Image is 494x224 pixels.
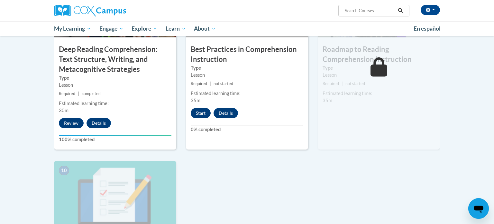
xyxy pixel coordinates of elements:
span: En español [414,25,441,32]
div: Estimated learning time: [59,100,171,107]
span: 30m [59,108,69,113]
span: Explore [132,25,157,33]
span: Required [191,81,207,86]
h3: Best Practices in Comprehension Instruction [186,44,308,64]
div: Estimated learning time: [323,90,435,97]
div: Lesson [323,72,435,79]
iframe: Button to launch messaging window [468,198,489,219]
span: Engage [99,25,123,33]
div: Lesson [191,72,303,79]
a: En español [409,22,445,35]
label: 100% completed [59,136,171,143]
label: 0% completed [191,126,303,133]
span: Required [323,81,339,86]
span: not started [345,81,365,86]
a: Learn [161,21,190,36]
a: Cox Campus [54,5,176,16]
input: Search Courses [344,7,396,15]
span: not started [214,81,233,86]
span: | [210,81,211,86]
span: 10 [59,166,69,175]
button: Review [59,118,84,128]
span: | [78,91,79,96]
span: Learn [166,25,186,33]
span: 35m [191,98,200,103]
label: Type [59,74,171,82]
label: Type [191,64,303,72]
span: Required [59,91,75,96]
a: My Learning [50,21,95,36]
span: completed [82,91,101,96]
button: Account Settings [421,5,440,15]
h3: Roadmap to Reading Comprehension Instruction [318,44,440,64]
span: About [194,25,216,33]
span: My Learning [54,25,91,33]
a: About [190,21,220,36]
button: Details [214,108,238,118]
a: Explore [127,21,161,36]
div: Lesson [59,82,171,89]
h3: Deep Reading Comprehension: Text Structure, Writing, and Metacognitive Strategies [54,44,176,74]
div: Your progress [59,135,171,136]
div: Main menu [44,21,450,36]
button: Details [87,118,111,128]
a: Engage [95,21,128,36]
img: Cox Campus [54,5,126,16]
button: Start [191,108,211,118]
span: | [342,81,343,86]
div: Estimated learning time: [191,90,303,97]
button: Search [396,7,405,15]
label: Type [323,64,435,72]
span: 35m [323,98,332,103]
